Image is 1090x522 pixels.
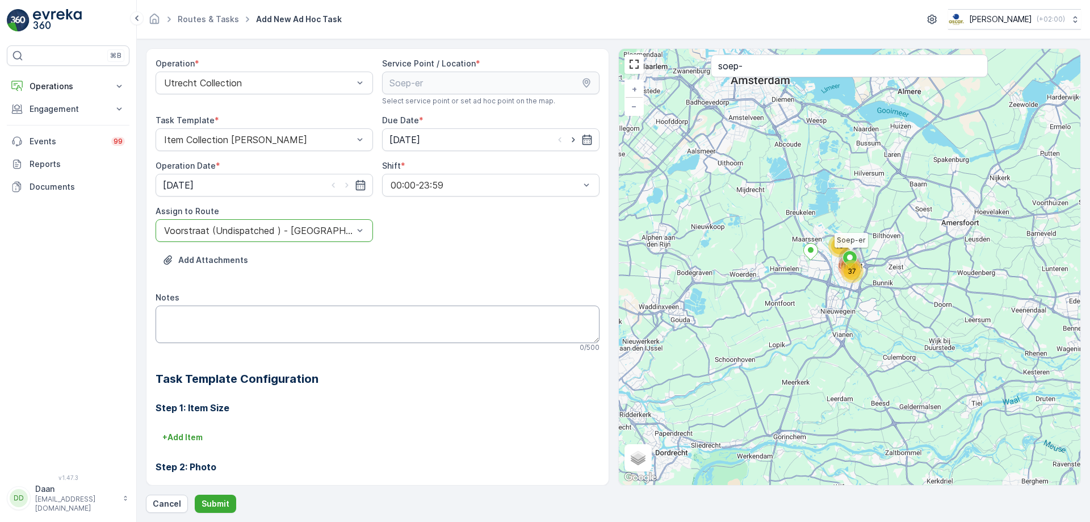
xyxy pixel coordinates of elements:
a: Documents [7,176,129,198]
h3: Step 2: Photo [156,460,599,474]
p: ( +02:00 ) [1037,15,1065,24]
p: 0 / 500 [580,343,599,352]
span: Select service point or set ad hoc point on the map. [382,97,555,106]
button: +Add Item [156,428,209,446]
button: DDDaan[EMAIL_ADDRESS][DOMAIN_NAME] [7,483,129,513]
a: Open this area in Google Maps (opens a new window) [622,470,659,485]
span: + [632,84,637,94]
p: Add Attachments [178,254,248,266]
p: Events [30,136,104,147]
p: [EMAIL_ADDRESS][DOMAIN_NAME] [35,495,117,513]
img: logo [7,9,30,32]
p: [PERSON_NAME] [969,14,1032,25]
a: Zoom In [626,81,643,98]
span: 10 [836,241,844,250]
a: View Fullscreen [626,56,643,73]
label: Due Date [382,115,419,125]
span: Add New Ad Hoc Task [254,14,344,25]
img: basis-logo_rgb2x.png [948,13,965,26]
p: ⌘B [110,51,121,60]
span: 37 [848,267,856,275]
a: Layers [626,445,651,470]
h3: Step 1: Item Size [156,401,599,415]
label: Notes [156,293,179,302]
h2: Task Template Configuration [156,370,599,387]
div: 37 [841,260,863,283]
input: Search address or service points [711,55,988,77]
button: Submit [195,495,236,513]
img: logo_light-DOdMpM7g.png [33,9,82,32]
div: 10 [828,235,851,257]
span: − [631,101,637,111]
span: v 1.47.3 [7,474,129,481]
p: Operations [30,81,107,92]
button: Cancel [146,495,188,513]
p: Daan [35,483,117,495]
p: Submit [202,498,229,510]
label: Shift [382,161,401,170]
p: + Add Item [162,432,203,443]
button: Engagement [7,98,129,120]
label: Task Template [156,115,215,125]
label: Assign to Route [156,206,219,216]
div: 104 [838,255,861,278]
p: 99 [114,137,123,146]
a: Homepage [148,17,161,27]
p: Reports [30,158,125,170]
p: Cancel [153,498,181,510]
div: DD [10,489,28,507]
a: Zoom Out [626,98,643,115]
label: Operation Date [156,161,216,170]
input: Soep-er [382,72,599,94]
a: Routes & Tasks [178,14,239,24]
img: Google [622,470,659,485]
button: Operations [7,75,129,98]
button: Upload File [156,251,255,269]
p: Documents [30,181,125,193]
label: Operation [156,59,195,68]
input: dd/mm/yyyy [382,128,599,151]
input: dd/mm/yyyy [156,174,373,197]
a: Events99 [7,130,129,153]
label: Service Point / Location [382,59,476,68]
button: [PERSON_NAME](+02:00) [948,9,1081,30]
p: Engagement [30,103,107,115]
a: Reports [7,153,129,176]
